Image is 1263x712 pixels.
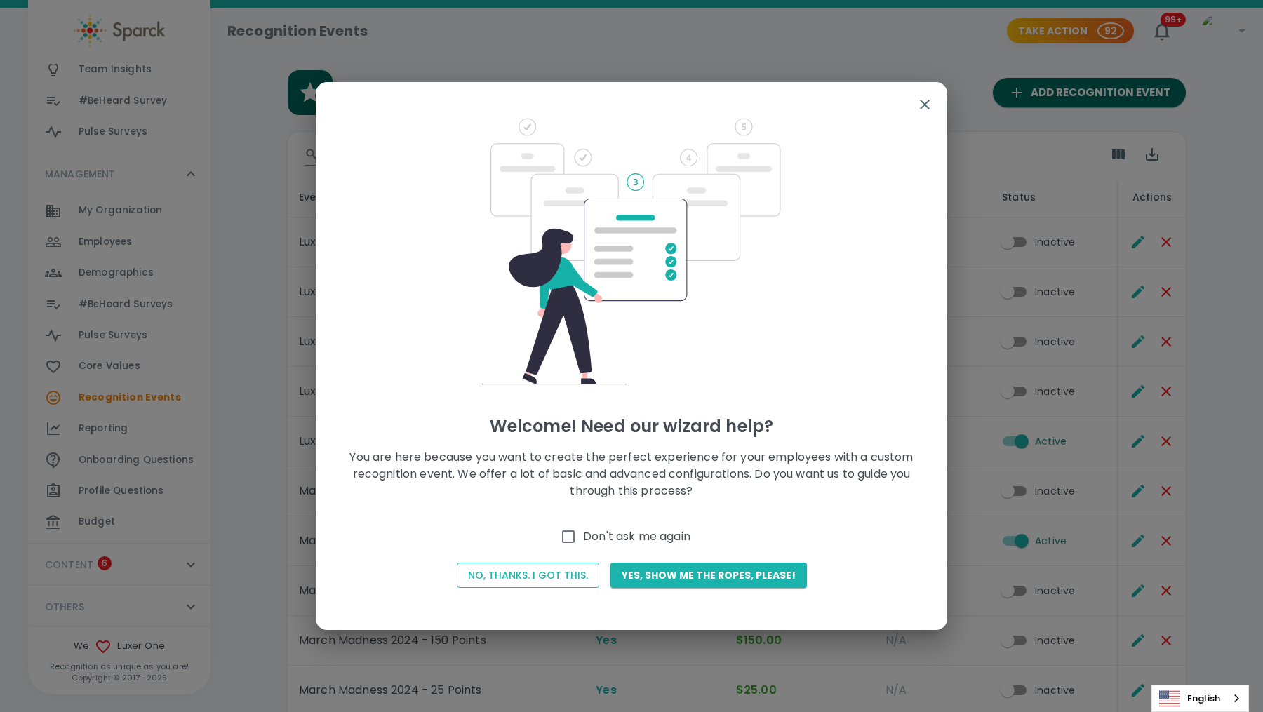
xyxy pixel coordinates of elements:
[610,563,807,589] button: Yes, show me the ropes, please!
[1151,685,1249,712] div: Language
[333,415,930,438] h5: Welcome! Need our wizard help?
[583,528,690,545] span: Don't ask me again
[457,563,599,589] button: No, thanks. I got this.
[1151,685,1249,712] aside: Language selected: English
[333,449,930,499] p: You are here because you want to create the perfect experience for your employees with a custom r...
[1152,685,1248,711] a: English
